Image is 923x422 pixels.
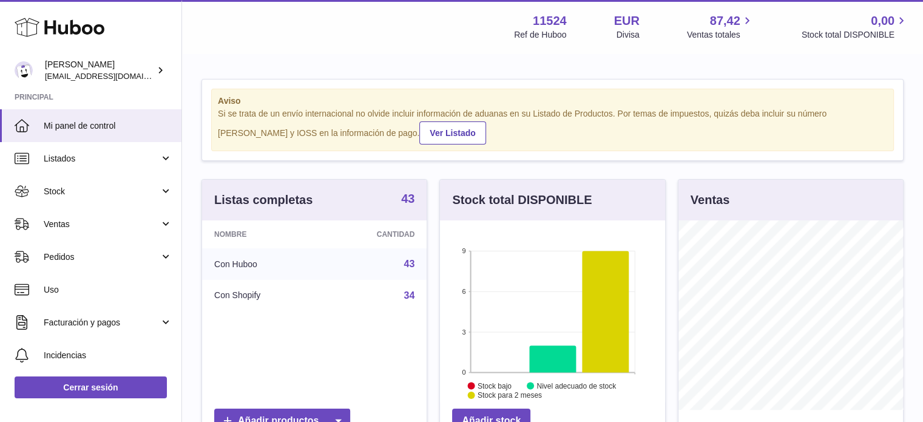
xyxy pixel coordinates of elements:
[202,248,322,280] td: Con Huboo
[462,328,466,335] text: 3
[44,219,160,230] span: Ventas
[44,186,160,197] span: Stock
[322,220,427,248] th: Cantidad
[871,13,894,29] span: 0,00
[214,192,313,208] h3: Listas completas
[614,13,640,29] strong: EUR
[514,29,566,41] div: Ref de Huboo
[691,192,729,208] h3: Ventas
[687,13,754,41] a: 87,42 Ventas totales
[802,13,908,41] a: 0,00 Stock total DISPONIBLE
[401,192,414,205] strong: 43
[617,29,640,41] div: Divisa
[202,280,322,311] td: Con Shopify
[44,251,160,263] span: Pedidos
[452,192,592,208] h3: Stock total DISPONIBLE
[478,391,542,400] text: Stock para 2 meses
[478,381,512,390] text: Stock bajo
[218,108,887,145] div: Si se trata de un envío internacional no olvide incluir información de aduanas en su Listado de P...
[45,59,154,82] div: [PERSON_NAME]
[44,350,172,361] span: Incidencias
[419,121,485,145] a: Ver Listado
[44,120,172,132] span: Mi panel de control
[533,13,567,29] strong: 11524
[202,220,322,248] th: Nombre
[45,71,178,81] span: [EMAIL_ADDRESS][DOMAIN_NAME]
[15,61,33,80] img: internalAdmin-11524@internal.huboo.com
[218,95,887,107] strong: Aviso
[462,288,466,295] text: 6
[687,29,754,41] span: Ventas totales
[401,192,414,207] a: 43
[537,381,617,390] text: Nivel adecuado de stock
[802,29,908,41] span: Stock total DISPONIBLE
[15,376,167,398] a: Cerrar sesión
[404,259,415,269] a: 43
[44,284,172,296] span: Uso
[710,13,740,29] span: 87,42
[404,290,415,301] a: 34
[462,369,466,376] text: 0
[462,247,466,254] text: 9
[44,317,160,328] span: Facturación y pagos
[44,153,160,165] span: Listados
